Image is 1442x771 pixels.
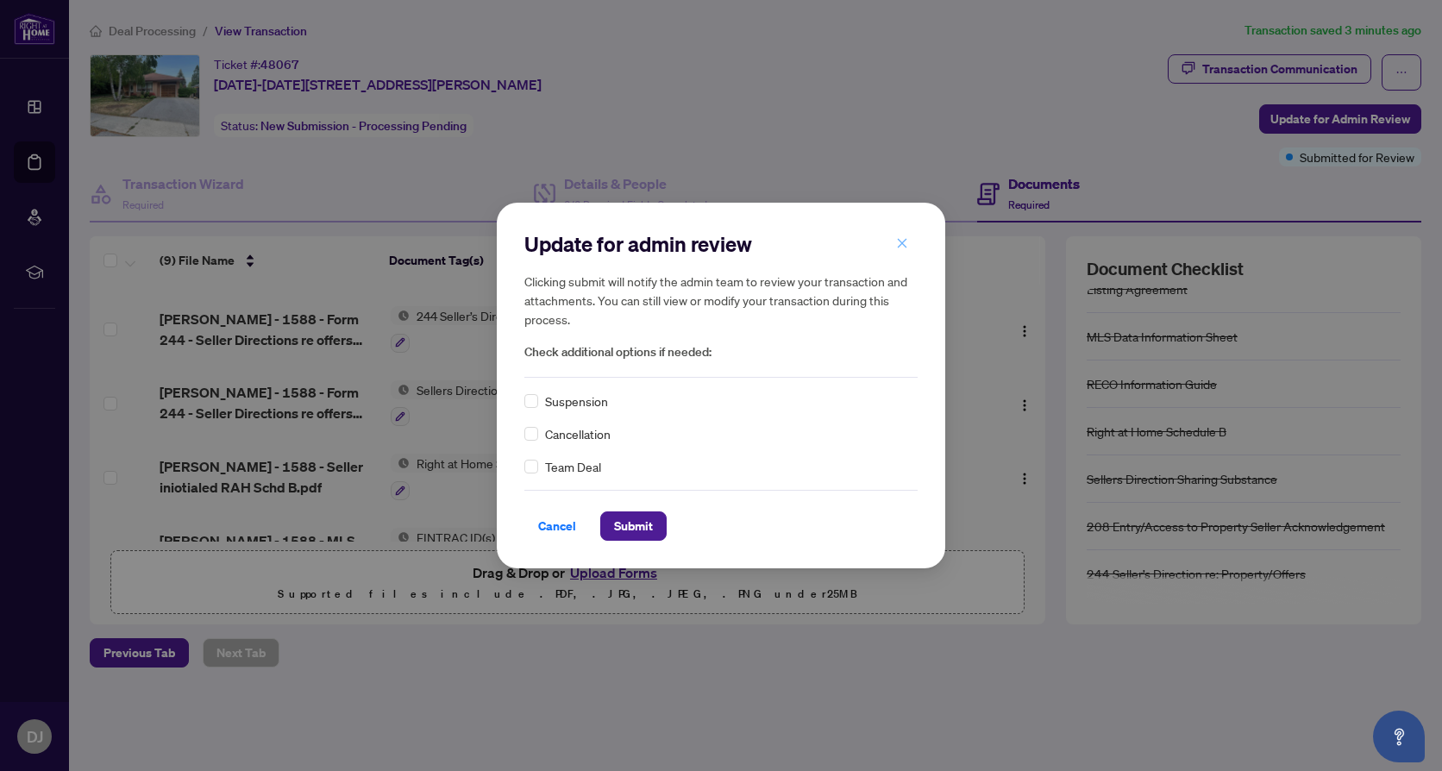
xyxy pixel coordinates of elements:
button: Submit [600,511,667,541]
span: close [896,237,908,249]
span: Cancel [538,512,576,540]
button: Cancel [524,511,590,541]
button: Open asap [1373,711,1425,762]
span: Check additional options if needed: [524,342,918,362]
span: Submit [614,512,653,540]
h5: Clicking submit will notify the admin team to review your transaction and attachments. You can st... [524,272,918,329]
h2: Update for admin review [524,230,918,258]
span: Cancellation [545,424,611,443]
span: Team Deal [545,457,601,476]
span: Suspension [545,392,608,411]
